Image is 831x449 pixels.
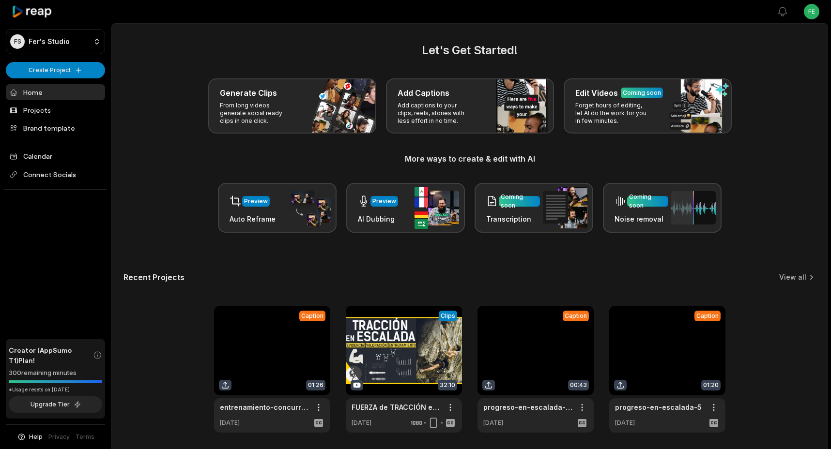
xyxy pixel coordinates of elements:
[123,42,816,59] h2: Let's Get Started!
[6,166,105,183] span: Connect Socials
[6,62,105,78] button: Create Project
[358,214,398,224] h3: AI Dubbing
[244,197,268,206] div: Preview
[415,187,459,229] img: ai_dubbing.png
[220,402,309,412] a: entrenamiento-concurrente-escalada-ig
[10,34,25,49] div: FS
[123,153,816,165] h3: More ways to create & edit with AI
[483,402,572,412] a: progreso-en-escalada-5-1
[9,386,102,393] div: *Usage resets on [DATE]
[220,87,277,99] h3: Generate Clips
[230,214,276,224] h3: Auto Reframe
[575,102,650,125] p: Forget hours of editing, let AI do the work for you in few minutes.
[6,102,105,118] a: Projects
[352,402,441,412] a: FUERZA de TRACCIÓN en Escalada: Más allá de las Dominadas
[623,89,661,97] div: Coming soon
[29,433,43,441] span: Help
[629,193,666,210] div: Coming soon
[615,214,668,224] h3: Noise removal
[543,187,587,228] img: transcription.png
[9,368,102,378] div: 300 remaining minutes
[9,396,102,413] button: Upgrade Tier
[6,120,105,136] a: Brand template
[6,84,105,100] a: Home
[398,87,449,99] h3: Add Captions
[779,272,806,282] a: View all
[220,102,295,125] p: From long videos generate social ready clips in one click.
[286,189,331,227] img: auto_reframe.png
[671,191,716,224] img: noise_removal.png
[486,214,540,224] h3: Transcription
[575,87,618,99] h3: Edit Videos
[372,197,396,206] div: Preview
[501,193,538,210] div: Coming soon
[48,433,70,441] a: Privacy
[615,402,702,412] a: progreso-en-escalada-5
[76,433,94,441] a: Terms
[398,102,473,125] p: Add captions to your clips, reels, stories with less effort in no time.
[123,272,185,282] h2: Recent Projects
[6,148,105,164] a: Calendar
[9,345,93,365] span: Creator (AppSumo T1) Plan!
[17,433,43,441] button: Help
[29,37,70,46] p: Fer's Studio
